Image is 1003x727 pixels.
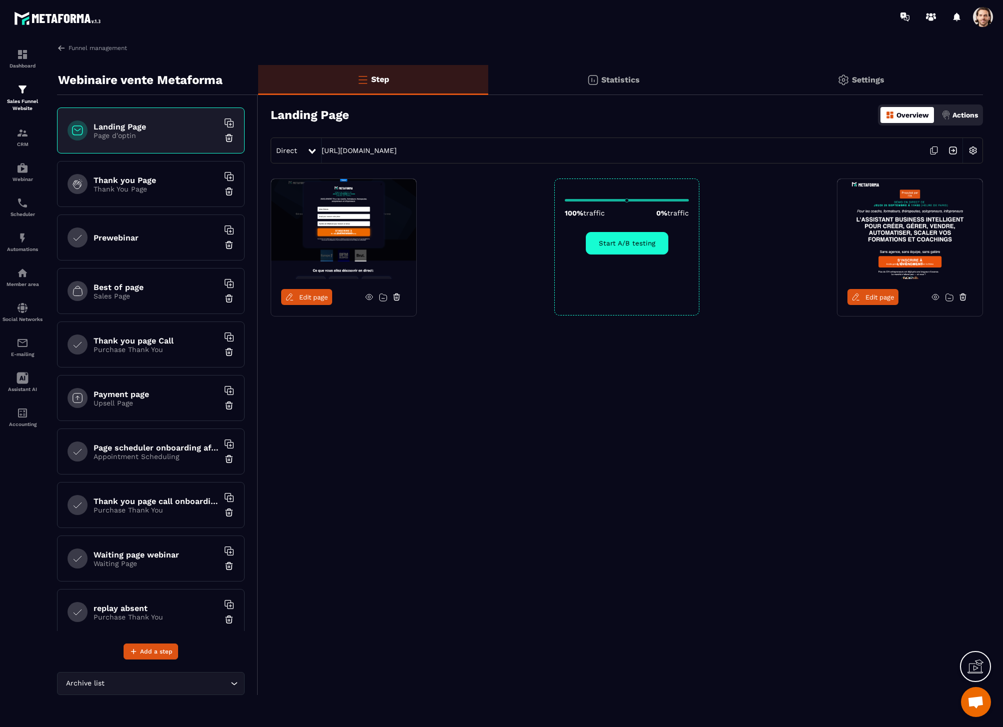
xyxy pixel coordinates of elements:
img: stats.20deebd0.svg [587,74,599,86]
img: accountant [17,407,29,419]
h6: Best of page [94,282,219,292]
span: Add a step [140,646,173,656]
h6: Page scheduler onboarding after payment [94,443,219,452]
span: Edit page [865,293,894,301]
a: formationformationSales Funnel Website [3,76,43,119]
button: Start A/B testing [586,232,668,254]
p: Automations [3,246,43,252]
img: trash [224,561,234,571]
img: trash [224,400,234,410]
img: automations [17,267,29,279]
img: setting-w.858f3a88.svg [963,141,982,160]
h6: Payment page [94,389,219,399]
img: arrow [57,43,66,52]
img: arrow-next.bcc2205e.svg [943,141,962,160]
button: Add a step [124,643,178,659]
p: Dashboard [3,63,43,68]
p: Purchase Thank You [94,506,219,514]
img: dashboard-orange.40269519.svg [885,110,894,119]
h6: Landing Page [94,122,219,131]
img: trash [224,133,234,143]
a: emailemailE-mailing [3,329,43,364]
img: formation [17,48,29,60]
img: trash [224,186,234,196]
img: automations [17,162,29,174]
img: trash [224,507,234,517]
h3: Landing Page [271,108,349,122]
p: CRM [3,141,43,147]
a: accountantaccountantAccounting [3,399,43,434]
p: Social Networks [3,316,43,322]
a: Edit page [847,289,898,305]
img: setting-gr.5f69749f.svg [837,74,849,86]
a: [URL][DOMAIN_NAME] [322,146,397,154]
img: trash [224,240,234,250]
p: Step [371,74,389,84]
img: trash [224,347,234,357]
p: Page d'optin [94,131,219,139]
p: Accounting [3,421,43,427]
p: Webinar [3,176,43,182]
p: Appointment Scheduling [94,452,219,460]
img: social-network [17,302,29,314]
img: trash [224,293,234,303]
img: image [837,179,982,279]
span: traffic [583,209,605,217]
p: Statistics [601,75,640,84]
img: image [271,179,416,279]
img: trash [224,454,234,464]
span: traffic [667,209,689,217]
img: scheduler [17,197,29,209]
img: bars-o.4a397970.svg [357,73,369,85]
p: Webinaire vente Metaforma [58,70,223,90]
p: Purchase Thank You [94,345,219,353]
img: actions.d6e523a2.png [941,110,950,119]
h6: replay absent [94,603,219,613]
h6: Thank you Page [94,175,219,185]
a: automationsautomationsMember area [3,259,43,294]
p: Upsell Page [94,399,219,407]
img: formation [17,127,29,139]
a: formationformationDashboard [3,41,43,76]
img: trash [224,614,234,624]
p: Thank You Page [94,185,219,193]
p: E-mailing [3,351,43,357]
p: Actions [952,111,978,119]
img: automations [17,232,29,244]
div: Search for option [57,672,245,695]
a: schedulerschedulerScheduler [3,189,43,224]
a: automationsautomationsAutomations [3,224,43,259]
a: Funnel management [57,43,127,52]
p: Overview [896,111,929,119]
div: Open chat [961,687,991,717]
span: Edit page [299,293,328,301]
p: Settings [852,75,884,84]
p: Assistant AI [3,386,43,392]
h6: Thank you page call onboarding [94,496,219,506]
p: Scheduler [3,211,43,217]
a: social-networksocial-networkSocial Networks [3,294,43,329]
span: Archive list [64,678,107,689]
p: Waiting Page [94,559,219,567]
a: Edit page [281,289,332,305]
img: email [17,337,29,349]
h6: Waiting page webinar [94,550,219,559]
p: Sales Funnel Website [3,98,43,112]
h6: Thank you page Call [94,336,219,345]
p: Purchase Thank You [94,613,219,621]
img: formation [17,83,29,95]
span: Direct [276,146,297,154]
a: formationformationCRM [3,119,43,154]
input: Search for option [107,678,228,689]
p: Sales Page [94,292,219,300]
a: Assistant AI [3,364,43,399]
h6: Prewebinar [94,233,219,242]
p: 100% [565,209,605,217]
a: automationsautomationsWebinar [3,154,43,189]
p: Member area [3,281,43,287]
p: 0% [656,209,689,217]
img: logo [14,9,104,27]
